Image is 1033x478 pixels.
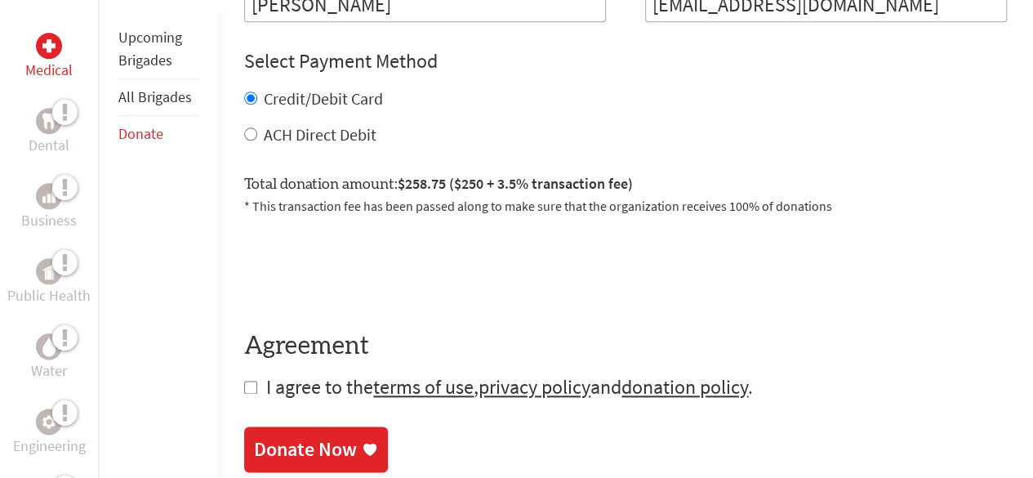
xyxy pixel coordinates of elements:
a: Donate [118,124,163,143]
a: terms of use [373,374,474,400]
label: Credit/Debit Card [264,88,383,109]
div: Medical [36,33,62,59]
div: Engineering [36,409,62,435]
iframe: reCAPTCHA [244,235,492,299]
li: Donate [118,116,198,152]
img: Medical [42,39,56,52]
label: ACH Direct Debit [264,124,376,145]
p: * This transaction fee has been passed along to make sure that the organization receives 100% of ... [244,196,1007,216]
img: Water [42,337,56,355]
a: All Brigades [118,87,192,106]
a: MedicalMedical [25,33,73,82]
a: BusinessBusiness [21,183,77,232]
p: Engineering [13,435,86,458]
img: Business [42,190,56,203]
img: Dental [42,113,56,128]
a: privacy policy [479,374,590,400]
a: EngineeringEngineering [13,409,86,458]
p: Public Health [7,284,91,307]
span: $258.75 ($250 + 3.5% transaction fee) [398,174,633,193]
span: I agree to the , and . [266,374,753,400]
a: donation policy [621,374,748,400]
div: Public Health [36,258,62,284]
p: Medical [25,59,73,82]
a: DentalDental [29,108,69,157]
div: Water [36,333,62,360]
div: Dental [36,108,62,134]
p: Dental [29,134,69,157]
h4: Select Payment Method [244,48,1007,74]
p: Water [31,360,67,382]
h4: Agreement [244,332,1007,361]
p: Business [21,209,77,232]
img: Public Health [42,263,56,279]
li: All Brigades [118,79,198,116]
a: WaterWater [31,333,67,382]
a: Public HealthPublic Health [7,258,91,307]
div: Donate Now [254,436,357,462]
label: Total donation amount: [244,172,633,196]
img: Engineering [42,415,56,428]
a: Upcoming Brigades [118,28,182,69]
li: Upcoming Brigades [118,20,198,79]
a: Donate Now [244,427,388,472]
div: Business [36,183,62,209]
